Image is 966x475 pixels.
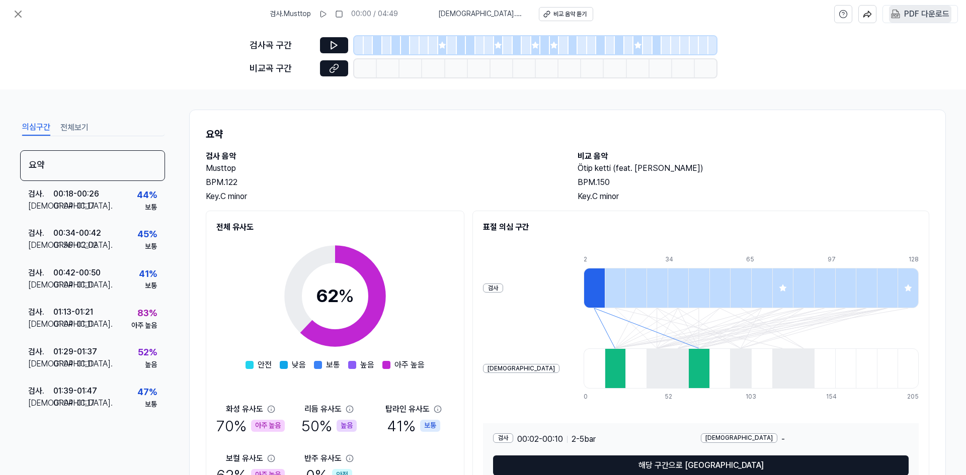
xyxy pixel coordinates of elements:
div: 154 [826,393,847,401]
span: % [338,285,354,307]
div: 검사 . [28,306,53,318]
div: - [701,433,909,445]
h2: 표절 의심 구간 [483,221,919,233]
h1: 요약 [206,126,929,142]
span: 00:02 - 00:10 [517,433,563,445]
svg: help [839,9,848,19]
div: 요약 [20,150,165,181]
div: 보통 [145,400,157,410]
div: 65 [746,255,767,264]
div: 보통 [145,281,157,291]
div: 높음 [145,360,157,370]
span: 보통 [326,359,340,371]
div: 0 [584,393,605,401]
div: 00:00 / 04:49 [351,9,398,19]
div: 비교 음악 듣기 [553,10,587,19]
div: 01:13 - 01:21 [53,306,93,318]
div: 리듬 유사도 [304,403,342,415]
div: 128 [909,255,919,264]
div: 205 [907,393,919,401]
div: 비교곡 구간 [250,61,314,76]
div: [DEMOGRAPHIC_DATA] . [28,279,53,291]
div: 52 [665,393,686,401]
span: [DEMOGRAPHIC_DATA] . Ötip ketti (feat. [PERSON_NAME]) [438,9,527,19]
div: [DEMOGRAPHIC_DATA] . [28,200,53,212]
div: 검사 . [28,188,53,200]
div: 44 % [137,188,157,203]
div: 검사 . [28,267,53,279]
div: Key. C minor [578,191,929,203]
div: 83 % [137,306,157,321]
button: PDF 다운로드 [889,6,951,23]
div: BPM. 122 [206,176,557,188]
div: 검사 . [28,385,53,397]
div: 01:29 - 01:37 [53,346,97,358]
div: 62 [316,282,354,310]
span: 아주 높음 [394,359,425,371]
div: 검사 . [28,227,53,239]
div: 01:39 - 01:47 [53,385,97,397]
img: share [863,10,872,19]
div: 00:42 - 00:50 [53,267,101,279]
div: 보컬 유사도 [226,452,263,464]
div: [DEMOGRAPHIC_DATA] . [28,358,53,370]
div: 검사 [493,433,513,443]
div: 01:04 - 01:11 [53,358,93,370]
div: 반주 유사도 [304,452,342,464]
div: 2 [584,255,605,264]
span: 안전 [258,359,272,371]
div: [DEMOGRAPHIC_DATA] [701,433,777,443]
div: 41 % [387,415,440,436]
div: 검사 . [28,346,53,358]
div: 01:04 - 01:11 [53,279,93,291]
div: 화성 유사도 [226,403,263,415]
button: 의심구간 [22,120,50,136]
div: 01:56 - 02:02 [53,239,98,251]
div: 00:18 - 00:26 [53,188,99,200]
div: 아주 높음 [251,420,285,432]
div: 97 [828,255,849,264]
span: 낮음 [292,359,306,371]
div: Key. C minor [206,191,557,203]
div: 탑라인 유사도 [385,403,430,415]
div: [DEMOGRAPHIC_DATA] . [28,318,53,330]
h2: 비교 음악 [578,150,929,162]
h2: 전체 유사도 [216,221,454,233]
div: 41 % [139,267,157,281]
button: 전체보기 [60,120,89,136]
span: 검사 . Musttop [270,9,311,19]
h2: Ötip ketti (feat. [PERSON_NAME]) [578,162,929,174]
h2: 검사 음악 [206,150,557,162]
div: [DEMOGRAPHIC_DATA] . [28,239,53,251]
div: 높음 [337,420,357,432]
div: 검사 [483,283,503,293]
div: 00:34 - 00:42 [53,227,101,239]
button: 비교 음악 듣기 [539,7,593,21]
div: PDF 다운로드 [904,8,949,21]
div: 45 % [137,227,157,242]
div: 01:04 - 01:17 [53,200,95,212]
div: 70 % [216,415,285,436]
div: [DEMOGRAPHIC_DATA] [483,364,559,373]
span: 2 - 5 bar [572,433,596,445]
h2: Musttop [206,162,557,174]
div: 01:04 - 01:11 [53,318,93,330]
img: PDF Download [891,10,900,19]
div: 47 % [137,385,157,400]
div: 50 % [301,415,357,436]
div: 보통 [420,420,440,432]
div: 보통 [145,242,157,252]
div: 보통 [145,203,157,213]
div: BPM. 150 [578,176,929,188]
span: 높음 [360,359,374,371]
div: 아주 높음 [131,321,157,331]
div: 01:04 - 01:17 [53,397,95,409]
div: 34 [665,255,686,264]
div: [DEMOGRAPHIC_DATA] . [28,397,53,409]
div: 52 % [138,345,157,360]
div: 103 [746,393,767,401]
button: help [834,5,852,23]
div: 검사곡 구간 [250,38,314,53]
